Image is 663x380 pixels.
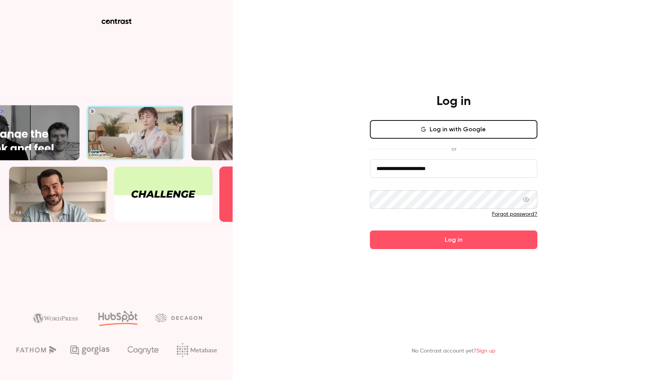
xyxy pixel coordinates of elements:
h4: Log in [437,94,471,109]
p: No Contrast account yet? [412,347,496,355]
span: or [447,145,460,153]
a: Sign up [477,348,496,354]
button: Log in [370,230,537,249]
button: Log in with Google [370,120,537,139]
a: Forgot password? [492,211,537,217]
img: decagon [155,313,202,322]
